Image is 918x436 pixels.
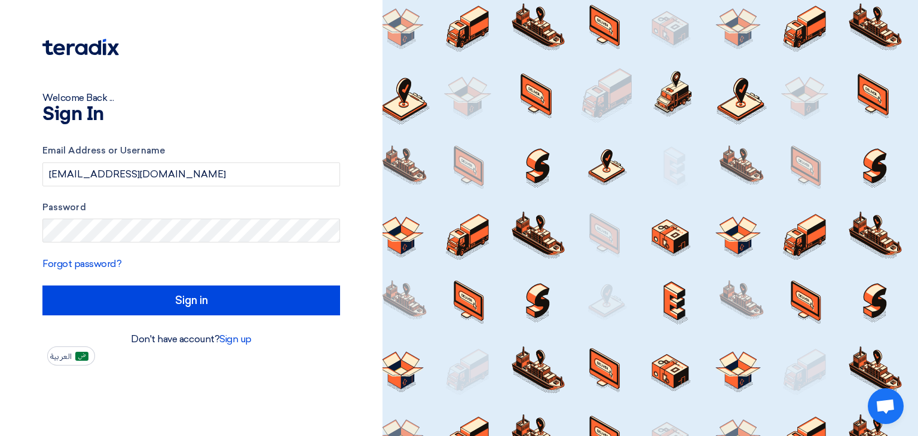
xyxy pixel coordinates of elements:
[75,352,88,361] img: ar-AR.png
[42,39,119,56] img: Teradix logo
[42,201,340,214] label: Password
[42,105,340,124] h1: Sign In
[42,144,340,158] label: Email Address or Username
[42,162,340,186] input: Enter your business email or username
[42,258,121,269] a: Forgot password?
[42,285,340,315] input: Sign in
[868,388,904,424] a: Open chat
[47,346,95,366] button: العربية
[50,352,72,361] span: العربية
[42,91,340,105] div: Welcome Back ...
[42,332,340,346] div: Don't have account?
[219,333,252,345] a: Sign up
